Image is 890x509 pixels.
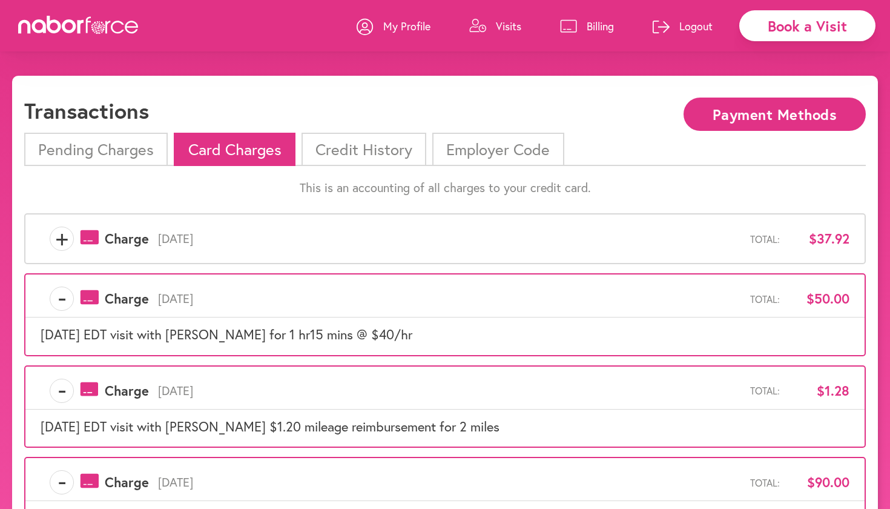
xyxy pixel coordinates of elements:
span: $90.00 [789,474,849,490]
span: [DATE] EDT visit with [PERSON_NAME] for 1 hr15 mins @ $40/hr [41,325,412,343]
a: My Profile [357,8,430,44]
li: Card Charges [174,133,295,166]
a: Billing [560,8,614,44]
a: Logout [653,8,713,44]
p: This is an accounting of all charges to your credit card. [24,181,866,195]
p: My Profile [383,19,430,33]
span: [DATE] [149,475,750,490]
span: [DATE] EDT visit with [PERSON_NAME] $1.20 mileage reimbursement for 2 miles [41,418,499,435]
p: Billing [587,19,614,33]
span: Total: [750,477,780,488]
span: + [50,227,73,251]
p: Visits [496,19,521,33]
button: Payment Methods [684,98,866,131]
span: - [50,470,73,494]
div: Book a Visit [739,10,875,41]
span: $1.28 [789,383,849,399]
p: Logout [679,19,713,33]
span: [DATE] [149,231,750,246]
span: - [50,287,73,311]
li: Employer Code [432,133,564,166]
span: Total: [750,233,780,245]
span: Total: [750,385,780,396]
span: $50.00 [789,291,849,307]
li: Credit History [302,133,426,166]
span: Charge [105,383,149,399]
a: Payment Methods [684,107,866,119]
span: Charge [105,291,149,307]
a: Visits [469,8,521,44]
span: [DATE] [149,291,750,306]
span: $37.92 [789,231,849,247]
h1: Transactions [24,98,149,124]
span: - [50,379,73,403]
span: Total: [750,293,780,305]
li: Pending Charges [24,133,168,166]
span: Charge [105,231,149,247]
span: [DATE] [149,384,750,398]
span: Charge [105,474,149,490]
